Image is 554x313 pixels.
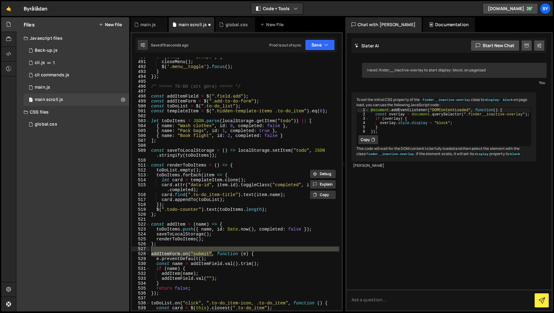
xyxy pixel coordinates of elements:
[53,60,55,65] span: 1
[269,42,301,48] div: Prod is out of sync
[132,237,150,242] div: 525
[357,121,369,125] div: 4
[179,22,207,28] div: main scroll.js
[132,256,150,261] div: 529
[345,17,422,32] div: Chat with [PERSON_NAME]
[132,197,150,202] div: 517
[24,94,129,106] div: 10338/24973.js
[132,202,150,207] div: 518
[1,1,16,16] a: 🤙
[357,125,369,130] div: 5
[140,22,156,28] div: main.js
[132,247,150,251] div: 527
[132,138,150,143] div: 507
[132,123,150,128] div: 504
[16,32,129,44] div: Javascript files
[132,163,150,168] div: 511
[132,266,150,271] div: 531
[420,98,471,102] code: .finder__inactive-overlay
[132,178,150,183] div: 514
[260,22,286,28] div: New File
[132,158,150,163] div: 510
[132,168,150,173] div: 512
[132,133,150,138] div: 506
[132,143,150,148] div: 508
[540,3,551,14] a: By
[132,148,150,158] div: 509
[35,48,58,53] div: Back-up.js
[310,190,336,199] button: Copy
[132,59,150,64] div: 491
[132,232,150,237] div: 524
[132,69,150,74] div: 493
[483,3,538,14] a: [DOMAIN_NAME]
[99,22,122,27] button: New File
[35,85,50,90] div: main.js
[162,42,188,48] div: 19 seconds ago
[24,81,129,94] div: 10338/23933.js
[24,57,129,69] div: 10338/23371.js
[132,64,150,69] div: 492
[132,109,150,114] div: 501
[24,69,129,81] div: 10338/24355.js
[132,286,150,291] div: 535
[132,281,150,286] div: 534
[363,79,545,86] div: You
[29,98,33,103] span: 1
[357,117,369,121] div: 3
[132,251,150,256] div: 528
[24,44,129,57] div: 10338/35579.js
[132,128,150,133] div: 505
[132,89,150,94] div: 497
[132,217,150,222] div: 521
[132,79,150,84] div: 495
[357,112,369,117] div: 2
[362,63,547,78] div: i need .finder__inactive-overlay to start display: block; on pageload
[132,306,150,311] div: 539
[351,92,536,162] div: To set the initial CSS property of the class to on page load, you can use the following JavaScrip...
[132,242,150,247] div: 526
[132,114,150,118] div: 502
[132,301,150,306] div: 538
[310,169,336,179] button: Debug
[305,39,335,50] button: Save
[24,5,47,12] div: Byrålådan
[24,21,35,28] h2: Files
[471,40,520,51] button: Start new chat
[366,152,415,156] code: finder__inactive-overlay
[355,43,379,49] h2: Slater AI
[132,276,150,281] div: 533
[132,207,150,212] div: 519
[358,135,379,145] button: Copy
[132,261,150,266] div: 530
[132,118,150,123] div: 503
[35,72,69,78] div: cli commands.js
[132,94,150,99] div: 498
[357,108,369,112] div: 1
[35,122,57,127] div: global.css
[226,22,248,28] div: global.css
[357,130,369,134] div: 6
[484,98,513,102] code: display: block
[132,296,150,301] div: 537
[132,222,150,227] div: 522
[151,42,188,48] div: Saved
[132,183,150,192] div: 515
[24,118,129,130] div: 10338/24192.css
[132,104,150,109] div: 500
[423,17,475,32] div: Documentation
[16,106,129,118] div: CSS files
[132,212,150,217] div: 520
[35,97,63,102] div: main scroll.js
[132,291,150,296] div: 536
[310,180,336,189] button: Explain
[132,227,150,232] div: 523
[509,152,520,156] code: block
[132,84,150,89] div: 496
[132,271,150,276] div: 532
[474,152,489,156] code: display
[132,192,150,197] div: 516
[251,3,303,14] button: Code + Tools
[35,60,45,66] div: cli.js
